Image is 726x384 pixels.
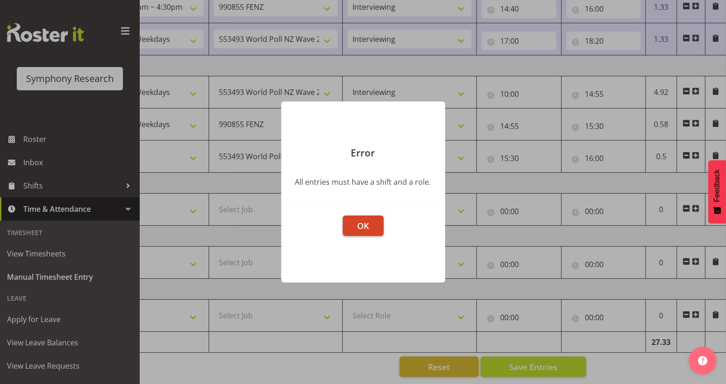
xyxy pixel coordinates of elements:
button: OK [343,216,384,236]
div: All entries must have a shift and a role. [295,176,431,188]
span: Feedback [713,169,721,202]
button: Feedback - Show survey [708,160,726,223]
img: help-xxl-2.png [698,356,707,365]
span: OK [357,220,369,231]
p: Error [291,148,436,158]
